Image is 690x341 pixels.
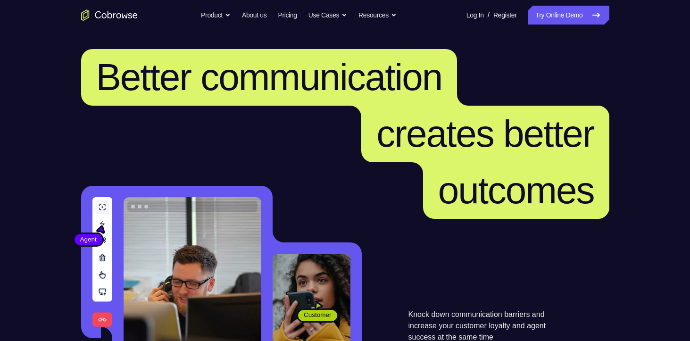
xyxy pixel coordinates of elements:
[466,6,484,25] a: Log In
[308,6,347,25] button: Use Cases
[493,6,516,25] a: Register
[358,6,397,25] button: Resources
[81,9,138,21] a: Go to the home page
[96,56,442,98] span: Better communication
[528,6,609,25] a: Try Online Demo
[298,310,337,320] span: Customer
[242,6,266,25] a: About us
[376,113,594,155] span: creates better
[92,197,112,327] img: A series of tools used in co-browsing sessions
[488,9,490,21] span: /
[201,6,231,25] button: Product
[438,169,594,211] span: outcomes
[278,6,297,25] a: Pricing
[75,235,102,244] span: Agent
